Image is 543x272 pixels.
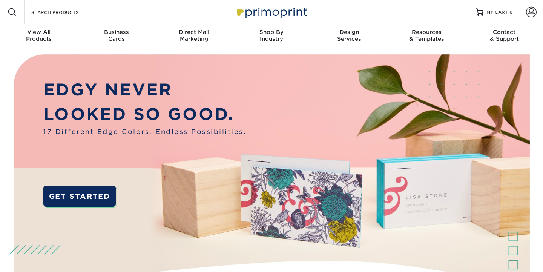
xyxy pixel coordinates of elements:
span: MY CART [486,9,508,15]
a: Contact& Support [465,24,543,48]
div: Cards [78,29,155,42]
span: Shop By [233,29,310,35]
div: Marketing [155,29,233,42]
p: EDGY NEVER [43,78,246,102]
div: & Templates [388,29,466,42]
a: DesignServices [310,24,388,48]
a: GET STARTED [43,186,115,207]
div: & Support [465,29,543,42]
span: 0 [509,9,513,15]
span: Contact [465,29,543,35]
a: Shop ByIndustry [233,24,310,48]
a: BusinessCards [78,24,155,48]
div: Services [310,29,388,42]
a: Resources& Templates [388,24,466,48]
div: Industry [233,29,310,42]
a: Direct MailMarketing [155,24,233,48]
span: 17 Different Edge Colors. Endless Possibilities. [43,127,246,137]
span: Direct Mail [155,29,233,35]
input: SEARCH PRODUCTS..... [31,8,104,17]
span: Business [78,29,155,35]
span: Resources [388,29,466,35]
span: Design [310,29,388,35]
p: LOOKED SO GOOD. [43,102,246,127]
img: Primoprint [234,4,309,20]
